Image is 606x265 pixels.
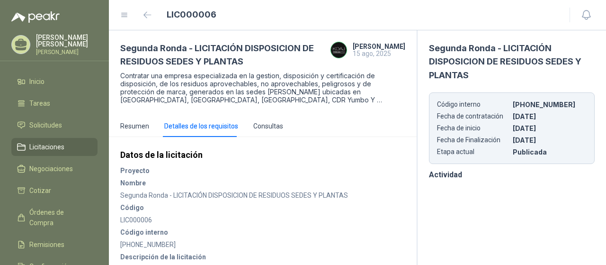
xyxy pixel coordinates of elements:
strong: Código [120,202,405,213]
img: Logo peakr [11,11,60,23]
span: Órdenes de Compra [29,207,89,228]
p: [DATE] [513,136,587,144]
a: Negociaciones [11,160,98,178]
h1: LIC000006 [167,8,216,21]
p: [DATE] [513,112,587,120]
strong: Código interno [120,227,405,238]
span: Cotizar [29,185,51,196]
h3: Segunda Ronda - LICITACIÓN DISPOSICION DE RESIDUOS SEDES Y PLANTAS [429,42,595,82]
p: [PERSON_NAME] [36,49,98,55]
h4: [PERSON_NAME] [353,43,405,50]
a: Licitaciones [11,138,98,156]
div: Resumen [120,121,149,131]
span: Solicitudes [29,120,62,130]
span: Inicio [29,76,45,87]
img: Company Logo [331,42,347,58]
p: [DATE] [513,124,587,132]
strong: Nombre [120,178,405,188]
p: 15 ago, 2025 [353,50,405,57]
p: [PHONE_NUMBER] [513,101,587,109]
h3: Actividad [429,169,595,181]
p: [PERSON_NAME] [PERSON_NAME] [36,34,98,47]
div: [PHONE_NUMBER] [120,227,405,250]
h3: Datos de la licitación [120,148,405,162]
div: LIC000006 [120,202,405,225]
span: Tareas [29,98,50,109]
strong: Proyecto [120,165,405,176]
h3: Segunda Ronda - LICITACIÓN DISPOSICION DE RESIDUOS SEDES Y PLANTAS [120,42,330,69]
div: Detalles de los requisitos [164,121,238,131]
p: Fecha de inicio [437,124,511,132]
a: Órdenes de Compra [11,203,98,232]
a: Remisiones [11,236,98,254]
p: Contratar una empresa especializada en la gestion, disposición y certificación de disposición, de... [120,72,405,104]
a: Tareas [11,94,98,112]
a: Inicio [11,73,98,91]
p: Código interno [437,101,511,109]
div: Segunda Ronda - LICITACIÓN DISPOSICION DE RESIDUOS SEDES Y PLANTAS [120,178,405,201]
span: Negociaciones [29,164,73,174]
span: Remisiones [29,239,64,250]
strong: Descripción de la licitación [120,252,405,262]
span: Licitaciones [29,142,64,152]
p: Fecha de contratación [437,112,511,120]
p: Publicada [513,148,587,156]
p: Etapa actual [437,148,511,156]
a: Cotizar [11,182,98,200]
p: Fecha de Finalización [437,136,511,144]
a: Solicitudes [11,116,98,134]
div: Consultas [253,121,283,131]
